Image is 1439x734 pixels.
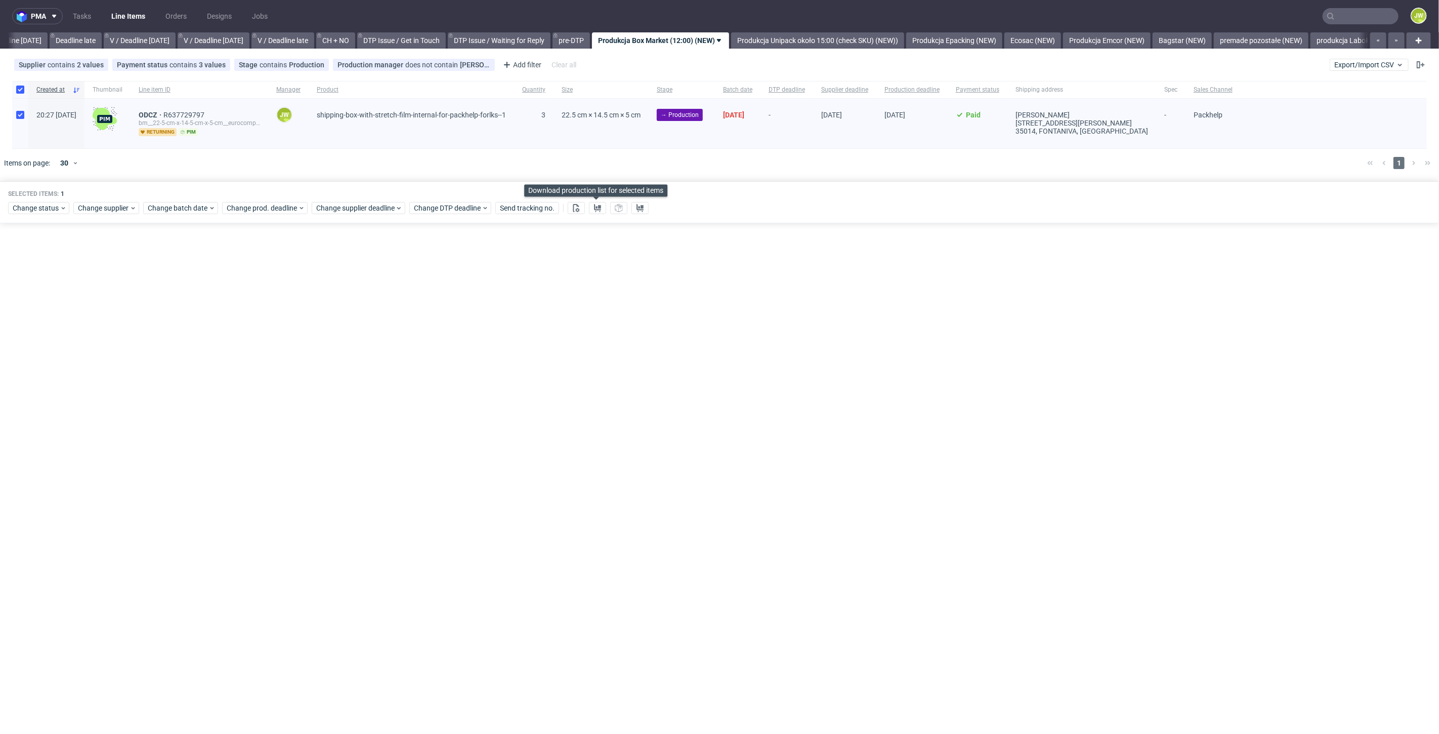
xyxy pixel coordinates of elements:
[495,202,559,214] button: Send tracking no.
[148,203,208,213] span: Change batch date
[1214,32,1308,49] a: premade pozostałe (NEW)
[50,32,102,49] a: Deadline late
[201,8,238,24] a: Designs
[317,86,506,94] span: Product
[657,86,707,94] span: Stage
[77,61,104,69] div: 2 values
[499,57,543,73] div: Add filter
[139,119,260,127] div: bm__22-5-cm-x-14-5-cm-x-5-cm__eurocompany3000_di_gherghelas_paula__ODCZ
[48,61,77,69] span: contains
[317,111,506,119] span: shipping-box-with-stretch-film-internal-for-packhelp-forlks--1
[460,61,490,69] div: [PERSON_NAME][EMAIL_ADDRESS][PERSON_NAME][DOMAIN_NAME]
[36,86,68,94] span: Created at
[139,111,163,119] a: ODCZ
[549,58,578,72] div: Clear all
[139,128,177,136] span: returning
[246,8,274,24] a: Jobs
[1004,32,1061,49] a: Ecosac (NEW)
[1015,86,1148,94] span: Shipping address
[8,190,59,198] span: Selected items:
[500,205,555,212] span: Send tracking no.
[966,111,981,119] span: Paid
[821,111,842,119] span: [DATE]
[78,203,130,213] span: Change supplier
[159,8,193,24] a: Orders
[414,203,482,213] span: Change DTP deadline
[1412,9,1426,23] figcaption: JW
[104,32,176,49] a: V / Deadline [DATE]
[178,32,249,49] a: V / Deadline [DATE]
[239,61,260,69] span: Stage
[54,156,72,170] div: 30
[1330,59,1409,71] button: Export/Import CSV
[117,61,170,69] span: Payment status
[31,13,46,20] span: pma
[337,61,405,69] span: Production manager
[199,61,226,69] div: 3 values
[67,8,97,24] a: Tasks
[884,111,905,119] span: [DATE]
[448,32,551,49] a: DTP Issue / Waiting for Reply
[316,203,395,213] span: Change supplier deadline
[170,61,199,69] span: contains
[316,32,355,49] a: CH + NO
[405,61,460,69] span: does not contain
[769,86,805,94] span: DTP deadline
[163,111,206,119] a: R637729797
[289,61,324,69] div: Production
[592,32,729,49] a: Produkcja Box Market (12:00) (NEW)
[731,32,904,49] a: Produkcja Unipack około 15:00 (check SKU) (NEW))
[105,8,151,24] a: Line Items
[661,110,699,119] span: → Production
[956,86,999,94] span: Payment status
[13,203,60,213] span: Change status
[1015,111,1148,119] div: [PERSON_NAME]
[4,158,50,168] span: Items on page:
[93,107,117,131] img: wHgJFi1I6lmhQAAAABJRU5ErkJggg==
[1194,86,1233,94] span: Sales Channel
[553,32,590,49] a: pre-DTP
[821,86,868,94] span: Supplier deadline
[179,128,198,136] span: pim
[251,32,314,49] a: V / Deadline late
[524,184,667,196] div: Download production list for selected items
[769,111,805,136] span: -
[1063,32,1151,49] a: Produkcja Emcor (NEW)
[19,61,48,69] span: Supplier
[1194,111,1222,119] span: Packhelp
[1153,32,1212,49] a: Bagstar (NEW)
[36,111,76,119] span: 20:27 [DATE]
[1393,157,1405,169] span: 1
[227,203,298,213] span: Change prod. deadline
[723,111,744,119] span: [DATE]
[1334,61,1404,69] span: Export/Import CSV
[1164,86,1177,94] span: Spec
[357,32,446,49] a: DTP Issue / Get in Touch
[541,111,545,119] span: 3
[1164,111,1177,136] span: -
[276,86,301,94] span: Manager
[562,111,641,119] span: 22.5 cm × 14.5 cm × 5 cm
[277,108,291,122] figcaption: JW
[139,86,260,94] span: Line item ID
[1015,119,1148,127] div: [STREET_ADDRESS][PERSON_NAME]
[723,86,752,94] span: Batch date
[260,61,289,69] span: contains
[1310,32,1433,49] a: produkcja LaboPrint (15:00) (NEW)
[17,11,31,22] img: logo
[61,190,64,197] span: 1
[1015,127,1148,135] div: 35014, FONTANIVA , [GEOGRAPHIC_DATA]
[522,86,545,94] span: Quantity
[884,86,940,94] span: Production deadline
[93,86,122,94] span: Thumbnail
[12,8,63,24] button: pma
[906,32,1002,49] a: Produkcja Epacking (NEW)
[562,86,641,94] span: Size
